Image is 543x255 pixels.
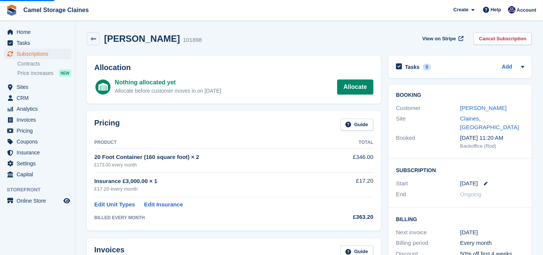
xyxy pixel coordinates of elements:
div: 0 [423,64,431,70]
div: Booked [396,134,460,150]
div: £17.20 every month [94,185,328,193]
span: Invoices [17,115,62,125]
h2: Tasks [405,64,420,70]
div: 20 Foot Container (160 square foot) × 2 [94,153,328,162]
a: View on Stripe [419,32,465,45]
span: Price increases [17,70,54,77]
h2: Billing [396,215,524,223]
div: Every month [460,239,524,247]
h2: Allocation [94,63,373,72]
div: [DATE] 11:20 AM [460,134,524,142]
div: £173.00 every month [94,162,328,168]
a: Price increases NEW [17,69,71,77]
div: Customer [396,104,460,113]
a: Cancel Subscription [474,32,532,45]
a: Preview store [62,196,71,205]
span: Pricing [17,125,62,136]
a: menu [4,49,71,59]
a: menu [4,136,71,147]
h2: [PERSON_NAME] [104,34,180,44]
img: stora-icon-8386f47178a22dfd0bd8f6a31ec36ba5ce8667c1dd55bd0f319d3a0aa187defe.svg [6,5,17,16]
a: menu [4,104,71,114]
a: menu [4,158,71,169]
a: menu [4,195,71,206]
a: Edit Unit Types [94,200,135,209]
span: Create [453,6,468,14]
div: [DATE] [460,228,524,237]
span: Coupons [17,136,62,147]
span: Insurance [17,147,62,158]
div: Insurance £3,000.00 × 1 [94,177,328,186]
div: Start [396,179,460,188]
span: Home [17,27,62,37]
div: 101898 [183,36,202,44]
a: Camel Storage Claines [20,4,92,16]
span: Analytics [17,104,62,114]
span: Subscriptions [17,49,62,59]
span: Help [491,6,501,14]
span: Tasks [17,38,62,48]
a: menu [4,125,71,136]
span: CRM [17,93,62,103]
a: Contracts [17,60,71,67]
span: Settings [17,158,62,169]
h2: Pricing [94,119,120,131]
div: BILLED EVERY MONTH [94,214,328,221]
td: £346.00 [328,149,373,173]
h2: Subscription [396,166,524,174]
a: [PERSON_NAME] [460,105,506,111]
div: End [396,190,460,199]
time: 2025-10-07 23:00:00 UTC [460,179,478,188]
div: Next invoice [396,228,460,237]
a: Add [502,63,512,72]
span: Account [517,6,536,14]
div: Nothing allocated yet [115,78,221,87]
a: menu [4,82,71,92]
div: Site [396,115,460,131]
a: Claines, [GEOGRAPHIC_DATA] [460,115,519,130]
span: Online Store [17,195,62,206]
a: menu [4,38,71,48]
div: NEW [59,69,71,77]
h2: Booking [396,92,524,98]
a: menu [4,115,71,125]
span: Capital [17,169,62,180]
th: Total [328,137,373,149]
a: Allocate [337,79,373,95]
a: menu [4,93,71,103]
span: View on Stripe [422,35,456,43]
div: Backoffice (Rod) [460,142,524,150]
img: Rod [508,6,515,14]
a: Edit Insurance [144,200,183,209]
div: Billing period [396,239,460,247]
div: Allocate before customer moves in on [DATE] [115,87,221,95]
td: £17.20 [328,173,373,197]
a: menu [4,27,71,37]
a: menu [4,147,71,158]
th: Product [94,137,328,149]
a: Guide [340,119,373,131]
span: Storefront [7,186,75,194]
a: menu [4,169,71,180]
span: Ongoing [460,191,482,197]
span: Sites [17,82,62,92]
div: £363.20 [328,213,373,221]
